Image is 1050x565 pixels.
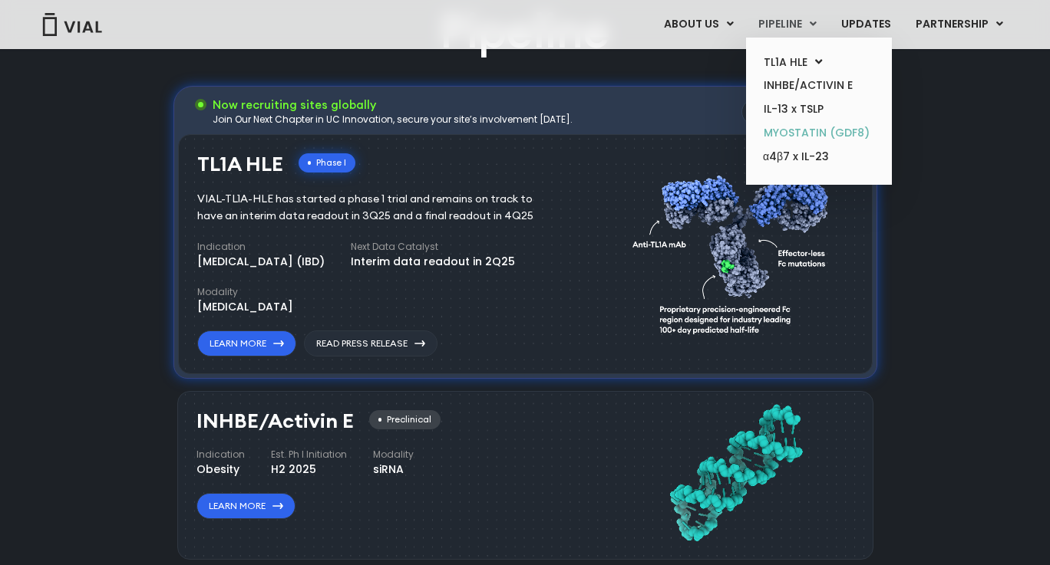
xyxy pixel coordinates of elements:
a: Learn More [197,330,296,356]
a: TL1A HLEMenu Toggle [751,51,886,74]
img: TL1A antibody diagram. [632,146,838,356]
div: Interim data readout in 2Q25 [351,254,515,270]
img: Vial Logo [41,13,103,36]
h4: Modality [373,448,414,462]
a: PIPELINEMenu Toggle [746,11,828,38]
a: UPDATES [829,11,903,38]
div: VIAL-TL1A-HLE has started a phase 1 trial and remains on track to have an interim data readout in... [197,191,556,225]
a: Learn More [196,493,296,519]
h4: Est. Ph I Initiation [271,448,347,462]
h4: Next Data Catalyst [351,240,515,254]
h4: Modality [197,285,293,299]
a: α4β7 x IL-23 [751,145,886,169]
h4: Indication [197,240,325,254]
a: PARTNERSHIPMenu Toggle [903,11,1015,38]
div: Obesity [196,462,245,478]
div: H2 2025 [271,462,347,478]
h3: Now recruiting sites globally [213,97,573,113]
a: Get in touch [741,99,856,125]
div: Preclinical [369,410,441,429]
h3: TL1A HLE [197,153,283,176]
div: [MEDICAL_DATA] [197,299,293,315]
h4: Indication [196,448,245,462]
a: Read Press Release [304,330,438,356]
a: ABOUT USMenu Toggle [652,11,745,38]
a: MYOSTATIN (GDF8) [751,121,886,145]
div: Join Our Next Chapter in UC Innovation, secure your site’s involvement [DATE]. [213,113,573,126]
a: INHBE/ACTIVIN E [751,74,886,97]
div: Phase I [299,153,355,172]
div: [MEDICAL_DATA] (IBD) [197,254,325,270]
div: siRNA [373,462,414,478]
a: IL-13 x TSLP [751,97,886,121]
h3: INHBE/Activin E [196,410,354,432]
